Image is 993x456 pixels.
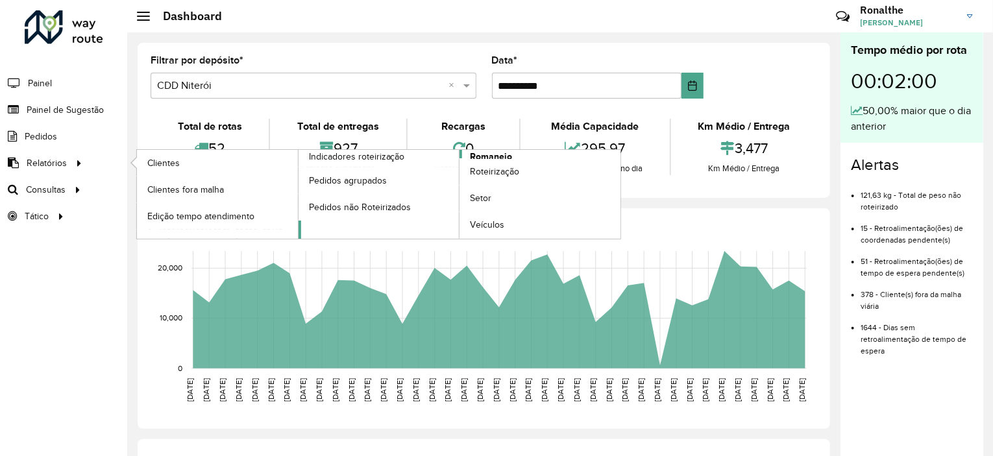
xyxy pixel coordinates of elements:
[470,218,504,232] span: Veículos
[150,9,222,23] h2: Dashboard
[154,134,265,162] div: 52
[470,150,512,163] span: Romaneio
[154,119,265,134] div: Total de rotas
[299,378,307,402] text: [DATE]
[860,17,957,29] span: [PERSON_NAME]
[160,314,182,322] text: 10,000
[637,378,645,402] text: [DATE]
[449,78,460,93] span: Clear all
[347,378,356,402] text: [DATE]
[782,378,791,402] text: [DATE]
[218,378,227,402] text: [DATE]
[492,53,518,68] label: Data
[363,378,371,402] text: [DATE]
[178,364,182,372] text: 0
[508,378,517,402] text: [DATE]
[379,378,387,402] text: [DATE]
[829,3,857,30] a: Contato Rápido
[861,312,973,357] li: 1644 - Dias sem retroalimentação de tempo de espera
[309,150,405,163] span: Indicadores roteirização
[460,378,468,402] text: [DATE]
[861,279,973,312] li: 378 - Cliente(s) fora da malha viária
[524,378,533,402] text: [DATE]
[798,378,807,402] text: [DATE]
[702,378,710,402] text: [DATE]
[621,378,630,402] text: [DATE]
[470,165,519,178] span: Roteirização
[331,378,339,402] text: [DATE]
[860,4,957,16] h3: Ronalthe
[202,378,210,402] text: [DATE]
[251,378,259,402] text: [DATE]
[147,210,254,223] span: Edição tempo atendimento
[460,186,620,211] a: Setor
[851,103,973,134] div: 50,00% maior que o dia anterior
[27,156,67,170] span: Relatórios
[137,150,460,239] a: Indicadores roteirização
[470,191,491,205] span: Setor
[26,183,66,197] span: Consultas
[733,378,742,402] text: [DATE]
[674,162,814,175] div: Km Médio / Entrega
[605,378,613,402] text: [DATE]
[589,378,597,402] text: [DATE]
[460,159,620,185] a: Roteirização
[851,42,973,59] div: Tempo médio por rota
[524,134,666,162] div: 295,97
[25,130,57,143] span: Pedidos
[151,53,243,68] label: Filtrar por depósito
[572,378,581,402] text: [DATE]
[309,174,387,187] span: Pedidos agrupados
[653,378,661,402] text: [DATE]
[28,77,52,90] span: Painel
[444,378,452,402] text: [DATE]
[556,378,565,402] text: [DATE]
[685,378,694,402] text: [DATE]
[137,176,298,202] a: Clientes fora malha
[395,378,404,402] text: [DATE]
[681,73,704,99] button: Choose Date
[540,378,548,402] text: [DATE]
[674,119,814,134] div: Km Médio / Entrega
[25,210,49,223] span: Tático
[186,378,194,402] text: [DATE]
[861,213,973,246] li: 15 - Retroalimentação(ões) de coordenadas pendente(s)
[717,378,726,402] text: [DATE]
[492,378,500,402] text: [DATE]
[476,378,484,402] text: [DATE]
[669,378,678,402] text: [DATE]
[147,183,224,197] span: Clientes fora malha
[315,378,323,402] text: [DATE]
[267,378,275,402] text: [DATE]
[861,246,973,279] li: 51 - Retroalimentação(ões) de tempo de espera pendente(s)
[299,150,621,239] a: Romaneio
[524,119,666,134] div: Média Capacidade
[158,264,182,272] text: 20,000
[411,134,516,162] div: 0
[282,378,291,402] text: [DATE]
[299,194,460,220] a: Pedidos não Roteirizados
[147,156,180,170] span: Clientes
[234,378,243,402] text: [DATE]
[137,203,298,229] a: Edição tempo atendimento
[411,378,420,402] text: [DATE]
[750,378,758,402] text: [DATE]
[137,150,298,176] a: Clientes
[861,180,973,213] li: 121,63 kg - Total de peso não roteirizado
[411,119,516,134] div: Recargas
[273,134,402,162] div: 927
[851,156,973,174] h4: Alertas
[766,378,774,402] text: [DATE]
[273,119,402,134] div: Total de entregas
[428,378,436,402] text: [DATE]
[674,134,814,162] div: 3,477
[851,59,973,103] div: 00:02:00
[460,212,620,238] a: Veículos
[309,200,411,214] span: Pedidos não Roteirizados
[299,167,460,193] a: Pedidos agrupados
[27,103,104,117] span: Painel de Sugestão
